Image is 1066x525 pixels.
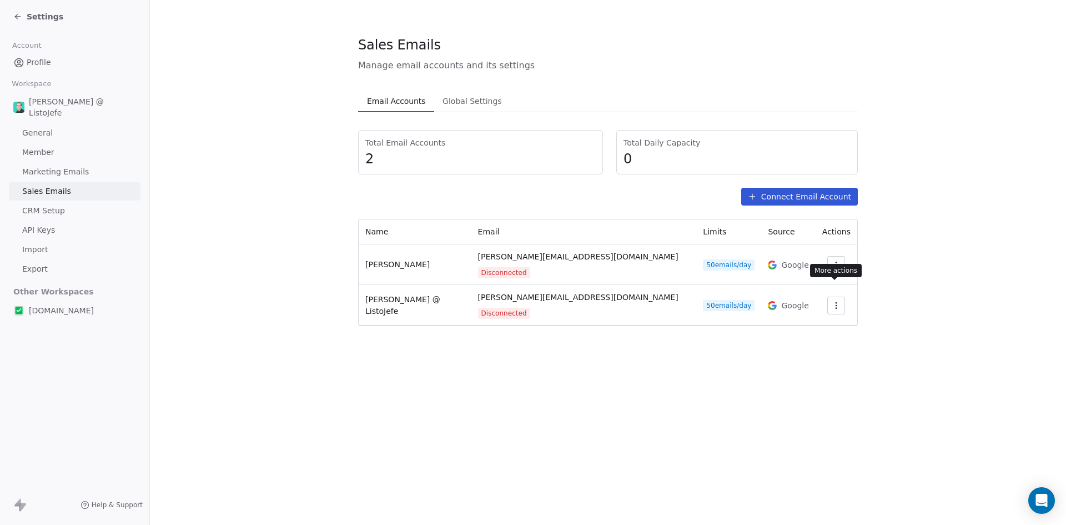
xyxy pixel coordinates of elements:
[9,182,140,201] a: Sales Emails
[29,96,136,118] span: [PERSON_NAME] @ ListoJefe
[358,37,441,53] span: Sales Emails
[22,166,89,178] span: Marketing Emails
[741,188,858,206] button: Connect Email Account
[365,295,440,316] span: [PERSON_NAME] @ ListoJefe
[22,244,48,256] span: Import
[363,93,430,109] span: Email Accounts
[27,11,63,22] span: Settings
[9,53,140,72] a: Profile
[623,151,851,167] span: 0
[478,251,678,263] span: [PERSON_NAME][EMAIL_ADDRESS][DOMAIN_NAME]
[1028,487,1055,514] div: Open Intercom Messenger
[13,305,24,316] img: ListoJefe.com%20icon%201080x1080%20Transparent-bg.png
[478,308,530,319] span: Disconnected
[768,227,795,236] span: Source
[781,300,808,311] span: Google
[81,501,143,509] a: Help & Support
[358,59,858,72] span: Manage email accounts and its settings
[9,283,98,301] span: Other Workspaces
[814,266,857,275] p: More actions
[9,221,140,239] a: API Keys
[822,227,851,236] span: Actions
[9,124,140,142] a: General
[365,151,596,167] span: 2
[27,57,51,68] span: Profile
[365,260,430,269] span: [PERSON_NAME]
[7,76,56,92] span: Workspace
[478,267,530,278] span: Disconnected
[703,227,726,236] span: Limits
[13,11,63,22] a: Settings
[478,227,500,236] span: Email
[22,186,71,197] span: Sales Emails
[365,137,596,148] span: Total Email Accounts
[623,137,851,148] span: Total Daily Capacity
[9,260,140,278] a: Export
[9,202,140,220] a: CRM Setup
[9,143,140,162] a: Member
[29,305,94,316] span: [DOMAIN_NAME]
[22,263,48,275] span: Export
[22,147,54,158] span: Member
[703,300,755,311] span: 50 emails/day
[478,292,678,303] span: [PERSON_NAME][EMAIL_ADDRESS][DOMAIN_NAME]
[9,163,140,181] a: Marketing Emails
[92,501,143,509] span: Help & Support
[9,241,140,259] a: Import
[365,227,388,236] span: Name
[22,205,65,217] span: CRM Setup
[703,259,755,271] span: 50 emails/day
[22,127,53,139] span: General
[13,102,24,113] img: Enrique-6s-4-LJ.png
[781,259,808,271] span: Google
[438,93,506,109] span: Global Settings
[7,37,46,54] span: Account
[22,224,55,236] span: API Keys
